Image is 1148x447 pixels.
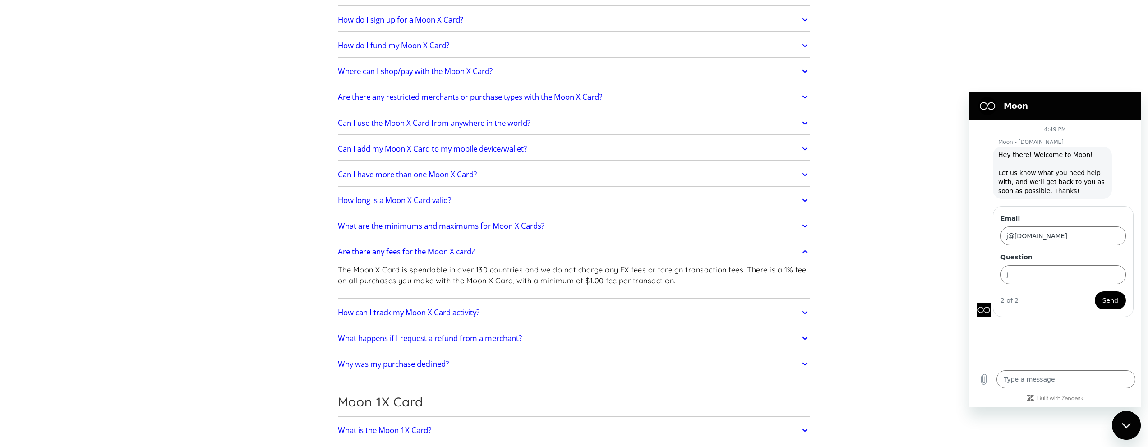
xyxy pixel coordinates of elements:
[338,221,544,230] h2: What are the minimums and maximums for Moon X Cards?
[338,10,811,29] a: How do I sign up for a Moon X Card?
[338,144,527,153] h2: Can I add my Moon X Card to my mobile device/wallet?
[338,191,811,210] a: How long is a Moon X Card valid?
[338,355,811,373] a: Why was my purchase declined?
[338,264,811,286] p: The Moon X Card is spendable in over 130 countries and we do not charge any FX fees or foreign tr...
[338,92,602,101] h2: Are there any restricted merchants or purchase types with the Moon X Card?
[338,217,811,235] a: What are the minimums and maximums for Moon X Cards?
[338,139,811,158] a: Can I add my Moon X Card to my mobile device/wallet?
[338,62,811,81] a: Where can I shop/pay with the Moon X Card?
[338,329,811,348] a: What happens if I request a refund from a merchant?
[338,247,475,256] h2: Are there any fees for the Moon X card?
[338,15,463,24] h2: How do I sign up for a Moon X Card?
[1112,411,1141,440] iframe: Button to launch messaging window, conversation in progress
[338,114,811,133] a: Can I use the Moon X Card from anywhere in the world?
[338,394,811,410] h2: Moon 1X Card
[338,303,811,322] a: How can I track my Moon X Card activity?
[338,426,431,435] h2: What is the Moon 1X Card?
[338,196,451,205] h2: How long is a Moon X Card valid?
[338,67,493,76] h2: Where can I shop/pay with the Moon X Card?
[338,119,530,128] h2: Can I use the Moon X Card from anywhere in the world?
[338,88,811,106] a: Are there any restricted merchants or purchase types with the Moon X Card?
[338,334,522,343] h2: What happens if I request a refund from a merchant?
[338,308,479,317] h2: How can I track my Moon X Card activity?
[338,170,477,179] h2: Can I have more than one Moon X Card?
[338,359,449,369] h2: Why was my purchase declined?
[338,165,811,184] a: Can I have more than one Moon X Card?
[969,92,1141,407] iframe: Messaging window
[338,243,811,262] a: Are there any fees for the Moon X card?
[338,421,811,440] a: What is the Moon 1X Card?
[338,41,449,50] h2: How do I fund my Moon X Card?
[338,36,811,55] a: How do I fund my Moon X Card?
